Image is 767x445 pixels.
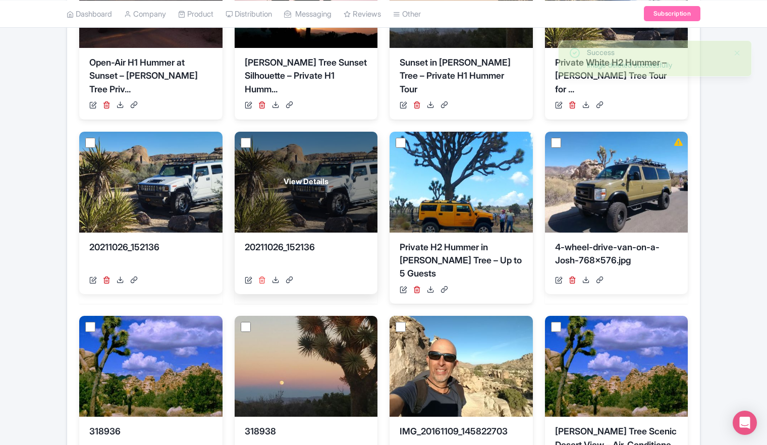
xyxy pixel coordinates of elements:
[733,47,741,59] button: Close
[89,241,212,271] div: 20211026_152136
[587,60,725,70] div: Image deleted successfully
[245,56,368,96] div: [PERSON_NAME] Tree Sunset Silhouette – Private H1 Humm...
[89,56,212,96] div: Open-Air H1 Hummer at Sunset – [PERSON_NAME] Tree Priv...
[400,56,523,96] div: Sunset in [PERSON_NAME] Tree – Private H1 Hummer Tour
[733,411,757,435] div: Open Intercom Messenger
[555,241,678,271] div: 4-wheel-drive-van-on-a-Josh-768x576.jpg
[644,6,700,21] a: Subscription
[245,241,368,271] div: 20211026_152136
[235,132,378,233] a: View Details
[284,176,328,188] span: View Details
[555,56,678,96] div: Private White H2 Hummer – [PERSON_NAME] Tree Tour for ...
[587,47,725,58] div: Success
[400,241,523,281] div: Private H2 Hummer in [PERSON_NAME] Tree – Up to 5 Guests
